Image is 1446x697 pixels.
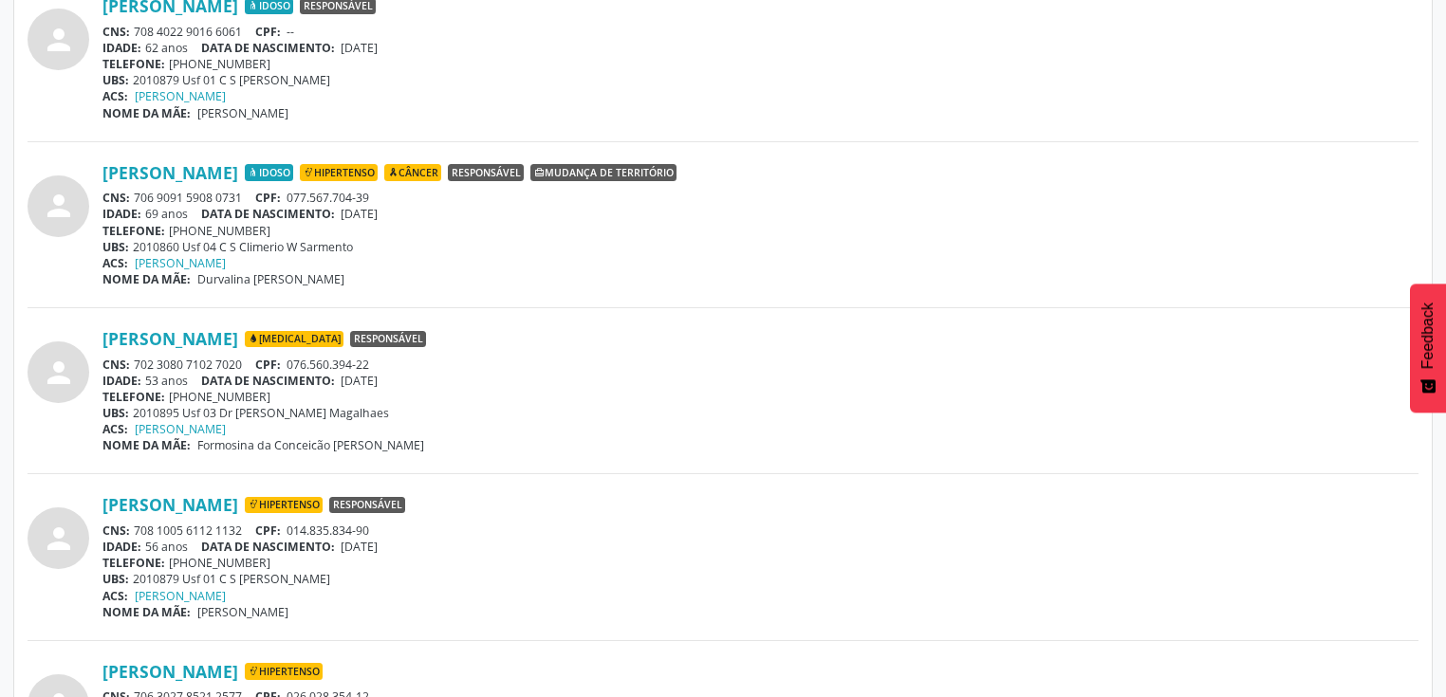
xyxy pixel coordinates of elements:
span: CNS: [102,357,130,373]
span: DATA DE NASCIMENTO: [201,206,335,222]
div: 56 anos [102,539,1418,555]
span: UBS: [102,405,129,421]
span: ACS: [102,88,128,104]
div: [PHONE_NUMBER] [102,389,1418,405]
a: [PERSON_NAME] [135,88,226,104]
span: CNS: [102,190,130,206]
span: CPF: [255,24,281,40]
span: NOME DA MÃE: [102,604,191,620]
span: TELEFONE: [102,389,165,405]
span: NOME DA MÃE: [102,271,191,287]
span: ACS: [102,255,128,271]
span: [DATE] [341,373,378,389]
span: [MEDICAL_DATA] [245,331,343,348]
span: Hipertenso [245,663,323,680]
a: [PERSON_NAME] [135,255,226,271]
span: Mudança de território [530,164,677,181]
div: 62 anos [102,40,1418,56]
span: [PERSON_NAME] [197,604,288,620]
div: 708 4022 9016 6061 [102,24,1418,40]
span: CPF: [255,357,281,373]
span: IDADE: [102,40,141,56]
span: Idoso [245,164,293,181]
i: person [42,522,76,556]
span: CNS: [102,523,130,539]
span: ACS: [102,421,128,437]
span: IDADE: [102,373,141,389]
a: [PERSON_NAME] [102,494,238,515]
span: Câncer [384,164,441,181]
span: Responsável [448,164,524,181]
span: [DATE] [341,40,378,56]
div: [PHONE_NUMBER] [102,223,1418,239]
div: 2010879 Usf 01 C S [PERSON_NAME] [102,571,1418,587]
span: IDADE: [102,539,141,555]
a: [PERSON_NAME] [102,328,238,349]
span: Durvalina [PERSON_NAME] [197,271,344,287]
span: Responsável [329,497,405,514]
div: 53 anos [102,373,1418,389]
span: -- [287,24,294,40]
div: 2010879 Usf 01 C S [PERSON_NAME] [102,72,1418,88]
span: NOME DA MÃE: [102,105,191,121]
span: CPF: [255,523,281,539]
span: [DATE] [341,206,378,222]
span: CNS: [102,24,130,40]
span: 077.567.704-39 [287,190,369,206]
a: [PERSON_NAME] [102,162,238,183]
i: person [42,356,76,390]
button: Feedback - Mostrar pesquisa [1410,284,1446,413]
div: 702 3080 7102 7020 [102,357,1418,373]
span: [DATE] [341,539,378,555]
span: Hipertenso [245,497,323,514]
span: CPF: [255,190,281,206]
span: DATA DE NASCIMENTO: [201,539,335,555]
span: 076.560.394-22 [287,357,369,373]
span: IDADE: [102,206,141,222]
span: Feedback [1419,303,1437,369]
span: TELEFONE: [102,223,165,239]
a: [PERSON_NAME] [102,661,238,682]
a: [PERSON_NAME] [135,588,226,604]
div: 2010895 Usf 03 Dr [PERSON_NAME] Magalhaes [102,405,1418,421]
div: 706 9091 5908 0731 [102,190,1418,206]
span: TELEFONE: [102,555,165,571]
span: DATA DE NASCIMENTO: [201,40,335,56]
i: person [42,189,76,223]
span: UBS: [102,571,129,587]
a: [PERSON_NAME] [135,421,226,437]
div: 69 anos [102,206,1418,222]
div: 708 1005 6112 1132 [102,523,1418,539]
span: Hipertenso [300,164,378,181]
span: ACS: [102,588,128,604]
i: person [42,23,76,57]
span: UBS: [102,239,129,255]
span: Formosina da Conceicão [PERSON_NAME] [197,437,424,453]
div: [PHONE_NUMBER] [102,555,1418,571]
span: 014.835.834-90 [287,523,369,539]
div: 2010860 Usf 04 C S Climerio W Sarmento [102,239,1418,255]
span: TELEFONE: [102,56,165,72]
span: [PERSON_NAME] [197,105,288,121]
span: Responsável [350,331,426,348]
span: DATA DE NASCIMENTO: [201,373,335,389]
span: UBS: [102,72,129,88]
div: [PHONE_NUMBER] [102,56,1418,72]
span: NOME DA MÃE: [102,437,191,453]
